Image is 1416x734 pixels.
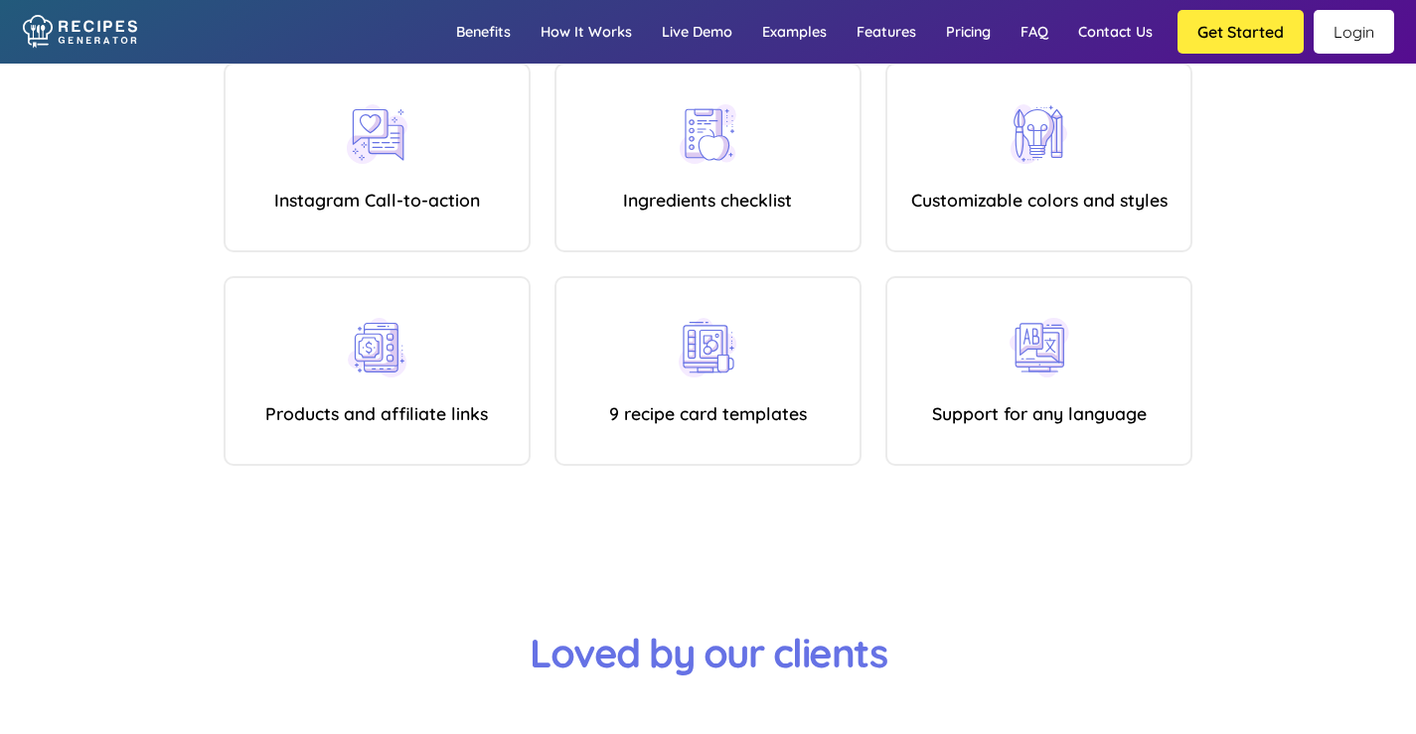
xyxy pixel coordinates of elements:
h3: Loved by our clients [311,628,1106,677]
h4: Support for any language [902,402,1176,424]
a: Login [1314,10,1394,54]
h4: Ingredients checklist [571,189,845,211]
h4: Customizable colors and styles [902,189,1176,211]
a: Live demo [647,3,747,61]
h4: Products and affiliate links [240,402,514,424]
a: FAQ [1006,3,1063,61]
a: Contact us [1063,3,1168,61]
h4: Instagram Call-to-action [240,189,514,211]
button: Get Started [1178,10,1304,54]
a: Pricing [931,3,1006,61]
a: Features [842,3,931,61]
a: 9 recipe card templates [609,402,807,424]
a: How it works [526,3,647,61]
a: Benefits [441,3,526,61]
a: Examples [747,3,842,61]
